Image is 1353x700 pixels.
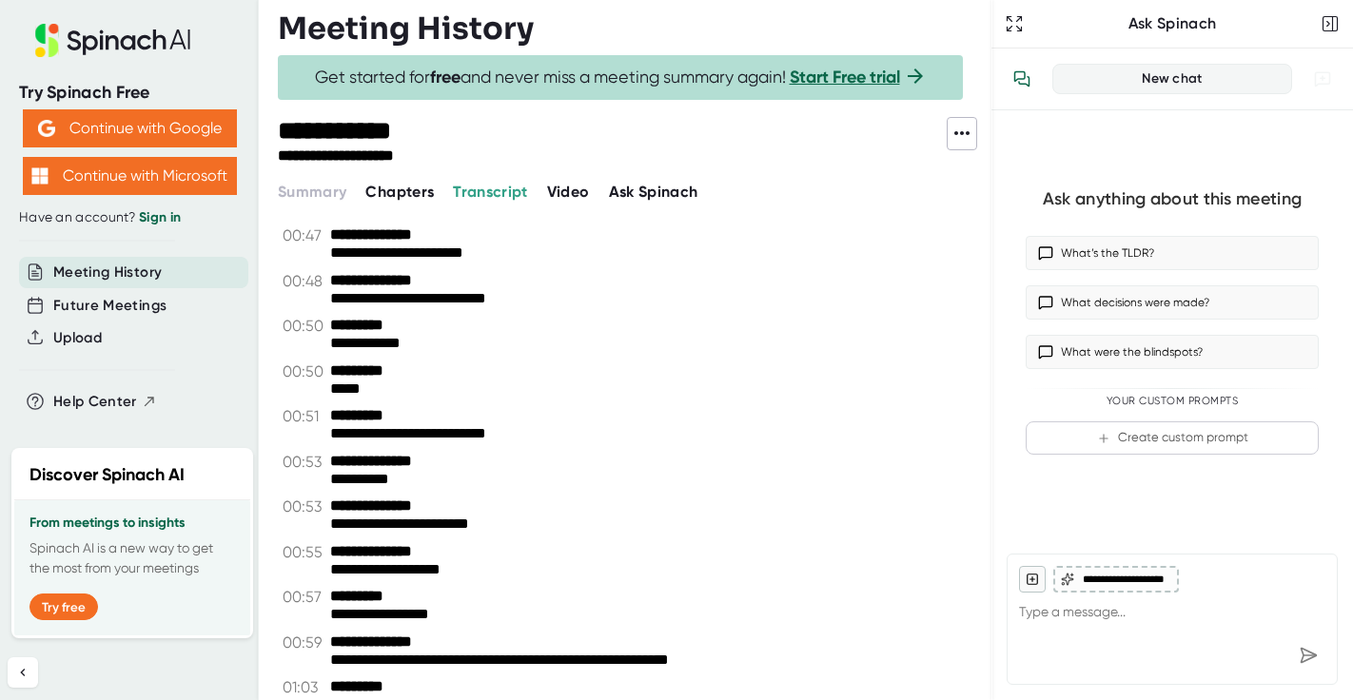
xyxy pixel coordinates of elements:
button: Meeting History [53,262,162,283]
span: 00:48 [283,272,325,290]
span: 00:53 [283,453,325,471]
span: Chapters [365,183,434,201]
span: Video [547,183,590,201]
button: Expand to Ask Spinach page [1001,10,1028,37]
button: View conversation history [1003,60,1041,98]
button: Video [547,181,590,204]
div: Try Spinach Free [19,82,240,104]
span: Transcript [453,183,528,201]
span: Help Center [53,391,137,413]
button: What decisions were made? [1026,285,1319,320]
button: Ask Spinach [609,181,698,204]
span: 00:57 [283,588,325,606]
img: Aehbyd4JwY73AAAAAElFTkSuQmCC [38,120,55,137]
div: Your Custom Prompts [1026,395,1319,408]
button: Help Center [53,391,157,413]
a: Start Free trial [790,67,900,87]
button: Upload [53,327,102,349]
span: 01:03 [283,678,325,696]
span: Summary [278,183,346,201]
span: 00:50 [283,317,325,335]
button: Try free [29,593,98,620]
button: Collapse sidebar [8,657,38,688]
button: Chapters [365,181,434,204]
button: Continue with Microsoft [23,157,237,195]
div: Ask anything about this meeting [1043,188,1302,210]
div: Ask Spinach [1028,14,1317,33]
span: 00:55 [283,543,325,561]
span: 00:51 [283,407,325,425]
b: free [430,67,461,87]
button: Future Meetings [53,295,167,317]
button: Create custom prompt [1026,421,1319,455]
div: New chat [1065,70,1280,87]
span: 00:53 [283,497,325,515]
button: What were the blindspots? [1026,335,1319,369]
a: Sign in [139,209,181,225]
button: Summary [278,181,346,204]
h2: Discover Spinach AI [29,462,185,488]
h3: Meeting History [278,10,534,47]
p: Spinach AI is a new way to get the most from your meetings [29,538,235,578]
button: What’s the TLDR? [1026,236,1319,270]
span: 00:50 [283,362,325,380]
button: Continue with Google [23,109,237,147]
div: Have an account? [19,209,240,226]
button: Close conversation sidebar [1317,10,1343,37]
span: Ask Spinach [609,183,698,201]
h3: From meetings to insights [29,515,235,531]
button: Transcript [453,181,528,204]
span: Get started for and never miss a meeting summary again! [315,67,927,88]
span: 00:47 [283,226,325,244]
div: Send message [1291,638,1325,672]
span: 00:59 [283,633,325,651]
